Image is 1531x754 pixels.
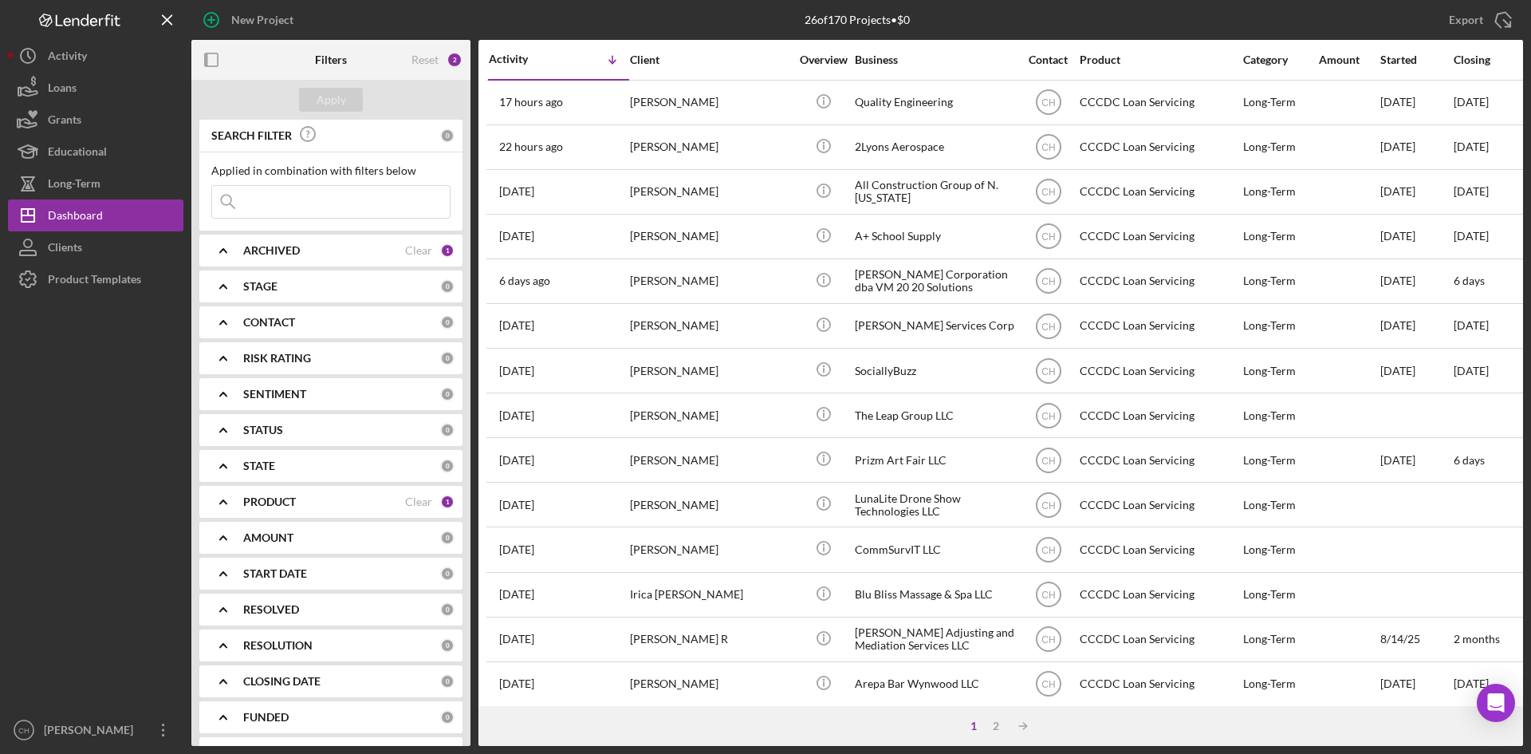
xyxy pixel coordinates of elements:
[1243,53,1317,66] div: Category
[1080,305,1239,347] div: CCCDC Loan Servicing
[48,72,77,108] div: Loans
[1243,349,1317,392] div: Long-Term
[1380,349,1452,392] div: [DATE]
[630,528,789,570] div: [PERSON_NAME]
[630,215,789,258] div: [PERSON_NAME]
[499,96,563,109] time: 2025-08-18 20:25
[1380,53,1452,66] div: Started
[191,4,309,36] button: New Project
[440,459,455,473] div: 0
[243,316,295,329] b: CONTACT
[630,171,789,213] div: [PERSON_NAME]
[855,528,1014,570] div: CommSurvIT LLC
[8,40,183,72] button: Activity
[630,349,789,392] div: [PERSON_NAME]
[440,602,455,617] div: 0
[1041,142,1055,153] text: CH
[855,574,1014,616] div: Blu Bliss Massage & Spa LLC
[1041,321,1055,332] text: CH
[855,260,1014,302] div: [PERSON_NAME] Corporation dba VM 20 20 Solutions
[48,199,103,235] div: Dashboard
[8,72,183,104] button: Loans
[630,618,789,661] div: [PERSON_NAME] R
[630,260,789,302] div: [PERSON_NAME]
[440,243,455,258] div: 1
[48,136,107,172] div: Educational
[1380,171,1452,213] div: [DATE]
[8,231,183,263] a: Clients
[440,423,455,437] div: 0
[1041,97,1055,109] text: CH
[793,53,853,66] div: Overview
[48,231,82,267] div: Clients
[1454,632,1500,645] time: 2 months
[1433,4,1523,36] button: Export
[985,720,1007,732] div: 2
[630,574,789,616] div: Irica [PERSON_NAME]
[499,499,534,511] time: 2025-06-26 16:21
[630,305,789,347] div: [PERSON_NAME]
[405,244,432,257] div: Clear
[440,495,455,509] div: 1
[630,394,789,436] div: [PERSON_NAME]
[8,263,183,295] a: Product Templates
[440,387,455,401] div: 0
[8,168,183,199] button: Long-Term
[855,305,1014,347] div: [PERSON_NAME] Services Corp
[1380,260,1452,302] div: [DATE]
[1380,439,1452,481] div: [DATE]
[48,263,141,299] div: Product Templates
[315,53,347,66] b: Filters
[1243,574,1317,616] div: Long-Term
[962,720,985,732] div: 1
[1080,484,1239,526] div: CCCDC Loan Servicing
[243,603,299,616] b: RESOLVED
[1243,618,1317,661] div: Long-Term
[855,81,1014,124] div: Quality Engineering
[243,639,313,652] b: RESOLUTION
[499,677,534,690] time: 2025-06-24 18:14
[243,388,306,401] b: SENTIMENT
[1243,394,1317,436] div: Long-Term
[1449,4,1483,36] div: Export
[855,394,1014,436] div: The Leap Group LLC
[1080,126,1239,168] div: CCCDC Loan Servicing
[855,484,1014,526] div: LunaLite Drone Show Technologies LLC
[1080,81,1239,124] div: CCCDC Loan Servicing
[630,663,789,705] div: [PERSON_NAME]
[1243,171,1317,213] div: Long-Term
[499,230,534,243] time: 2025-08-14 15:39
[1319,53,1379,66] div: Amount
[855,53,1014,66] div: Business
[499,454,534,467] time: 2025-06-26 17:05
[40,714,144,750] div: [PERSON_NAME]
[1080,528,1239,570] div: CCCDC Loan Servicing
[18,726,30,735] text: CH
[1454,364,1489,377] time: [DATE]
[1041,231,1055,243] text: CH
[243,244,300,257] b: ARCHIVED
[8,199,183,231] a: Dashboard
[499,365,534,377] time: 2025-07-02 15:09
[1080,618,1239,661] div: CCCDC Loan Servicing
[1243,215,1317,258] div: Long-Term
[211,129,292,142] b: SEARCH FILTER
[1380,81,1452,124] div: [DATE]
[243,531,293,544] b: AMOUNT
[1080,53,1239,66] div: Product
[440,351,455,365] div: 0
[8,104,183,136] a: Grants
[243,352,311,365] b: RISK RATING
[299,88,363,112] button: Apply
[211,164,451,177] div: Applied in combination with filters below
[1041,187,1055,198] text: CH
[243,675,321,688] b: CLOSING DATE
[499,588,534,601] time: 2025-06-26 16:01
[440,279,455,294] div: 0
[1380,618,1452,661] div: 8/14/25
[630,126,789,168] div: [PERSON_NAME]
[1380,663,1452,705] div: [DATE]
[8,714,183,746] button: CH[PERSON_NAME]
